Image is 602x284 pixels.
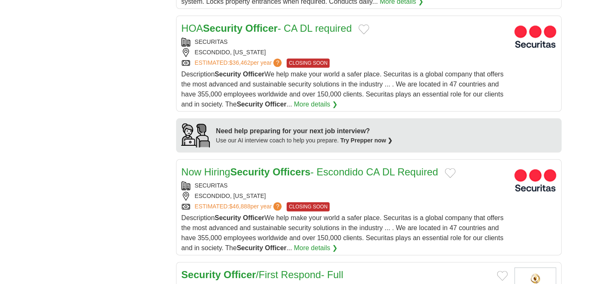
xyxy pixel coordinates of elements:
a: SECURITAS [195,182,228,189]
a: SECURITAS [195,38,228,45]
div: Need help preparing for your next job interview? [216,126,393,136]
a: More details ❯ [294,243,338,253]
strong: Security [237,244,263,251]
span: ? [273,58,282,67]
strong: Security [181,269,221,280]
img: Securitas USA logo [514,21,556,52]
span: $36,462 [229,59,250,66]
button: Add to favorite jobs [497,271,508,281]
span: Description We help make your world a safer place. Securitas is a global company that offers the ... [181,71,504,108]
strong: Security [237,101,263,108]
div: ESCONDIDO, [US_STATE] [181,48,508,57]
strong: Officer [245,23,277,34]
span: CLOSING SOON [287,58,330,68]
button: Add to favorite jobs [445,168,456,178]
strong: Officer [265,244,287,251]
strong: Officer [265,101,287,108]
div: ESCONDIDO, [US_STATE] [181,192,508,200]
img: Securitas USA logo [514,165,556,196]
button: Add to favorite jobs [358,24,369,34]
strong: Officers [272,166,310,177]
strong: Officer [243,214,264,221]
a: Try Prepper now ❯ [340,137,393,144]
strong: Security [215,214,241,221]
strong: Security [230,166,270,177]
a: More details ❯ [294,99,338,109]
span: ? [273,202,282,210]
span: Description We help make your world a safer place. Securitas is a global company that offers the ... [181,214,504,251]
span: CLOSING SOON [287,202,330,211]
a: ESTIMATED:$36,462per year? [195,58,284,68]
a: Now HiringSecurity Officers- Escondido CA DL Required [181,166,438,177]
div: Use our AI interview coach to help you prepare. [216,136,393,145]
strong: Officer [243,71,264,78]
a: HOASecurity Officer- CA DL required [181,23,352,34]
strong: Security [203,23,243,34]
span: $46,888 [229,203,250,210]
a: ESTIMATED:$46,888per year? [195,202,284,211]
strong: Officer [224,269,256,280]
strong: Security [215,71,241,78]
